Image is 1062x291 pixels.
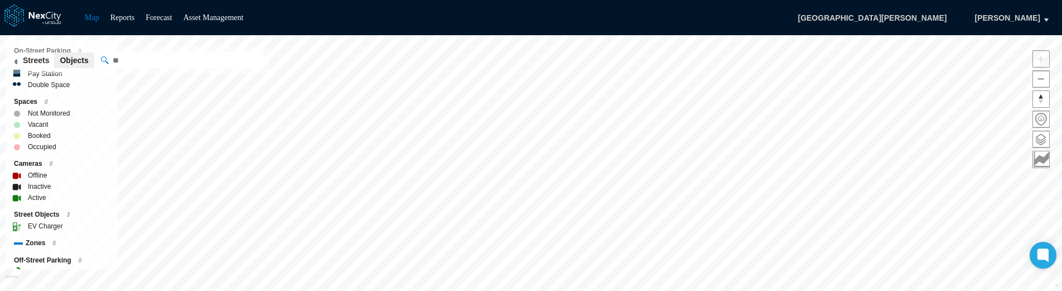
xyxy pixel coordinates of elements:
[54,53,94,68] button: Objects
[1033,71,1049,87] span: Zoom out
[28,79,70,90] label: Double Space
[17,53,55,68] button: Streets
[110,13,135,22] a: Reports
[52,240,56,246] span: 0
[66,212,70,218] span: 3
[14,96,109,108] div: Spaces
[28,170,47,181] label: Offline
[28,130,51,141] label: Booked
[23,55,49,66] span: Streets
[14,255,109,266] div: Off-Street Parking
[1033,91,1049,107] span: Reset bearing to north
[184,13,244,22] a: Asset Management
[28,266,83,278] label: Occupancy < 50%
[1032,111,1050,128] button: Home
[786,8,958,27] span: [GEOGRAPHIC_DATA][PERSON_NAME]
[1033,51,1049,67] span: Zoom in
[28,192,46,203] label: Active
[50,161,53,167] span: 0
[963,8,1052,27] button: [PERSON_NAME]
[5,275,18,288] a: Mapbox homepage
[28,221,63,232] label: EV Charger
[60,55,88,66] span: Objects
[14,158,109,170] div: Cameras
[45,99,48,105] span: 0
[146,13,172,22] a: Forecast
[28,181,51,192] label: Inactive
[975,12,1040,23] span: [PERSON_NAME]
[1032,50,1050,68] button: Zoom in
[85,13,99,22] a: Map
[1032,90,1050,108] button: Reset bearing to north
[14,45,109,57] div: On-Street Parking
[28,68,62,79] label: Pay Station
[28,108,70,119] label: Not Monitored
[28,119,48,130] label: Vacant
[79,257,82,264] span: 0
[1032,151,1050,168] button: Key metrics
[14,237,109,249] div: Zones
[1032,70,1050,88] button: Zoom out
[1032,131,1050,148] button: Layers management
[28,141,56,152] label: Occupied
[14,209,109,221] div: Street Objects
